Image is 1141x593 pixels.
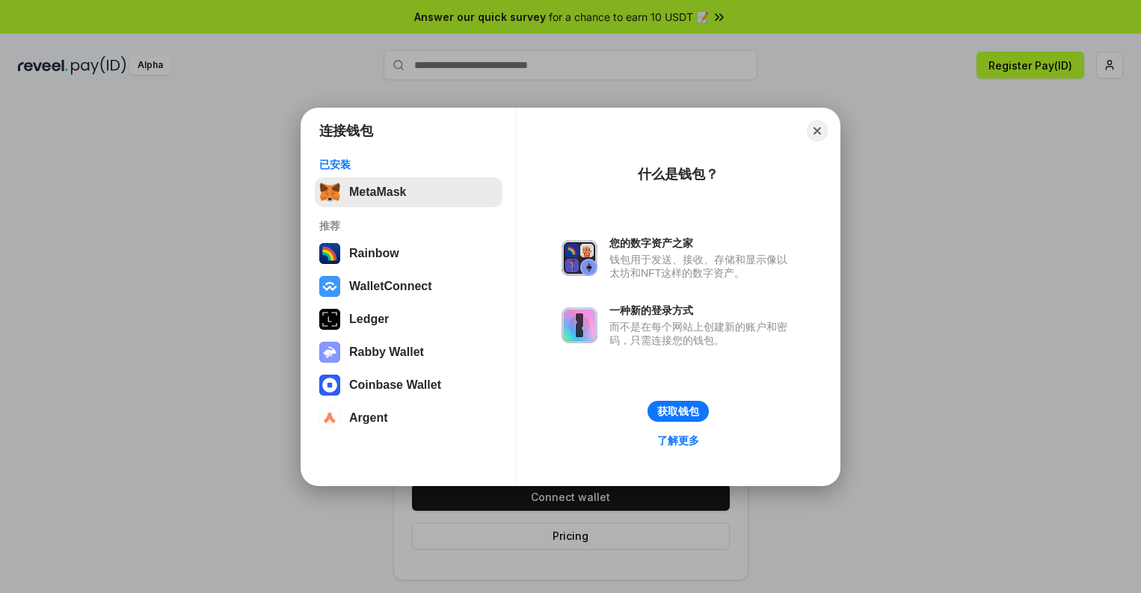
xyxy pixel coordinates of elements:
button: Close [807,120,828,141]
div: 获取钱包 [657,405,699,418]
img: svg+xml,%3Csvg%20fill%3D%22none%22%20height%3D%2233%22%20viewBox%3D%220%200%2035%2033%22%20width%... [319,182,340,203]
div: Argent [349,411,388,425]
img: svg+xml,%3Csvg%20xmlns%3D%22http%3A%2F%2Fwww.w3.org%2F2000%2Fsvg%22%20width%3D%2228%22%20height%3... [319,309,340,330]
button: Ledger [315,304,502,334]
button: Coinbase Wallet [315,370,502,400]
img: svg+xml,%3Csvg%20xmlns%3D%22http%3A%2F%2Fwww.w3.org%2F2000%2Fsvg%22%20fill%3D%22none%22%20viewBox... [562,307,597,343]
div: 什么是钱包？ [638,165,719,183]
div: MetaMask [349,185,406,199]
div: WalletConnect [349,280,432,293]
div: Rainbow [349,247,399,260]
div: 了解更多 [657,434,699,447]
h1: 连接钱包 [319,122,373,140]
img: svg+xml,%3Csvg%20width%3D%2228%22%20height%3D%2228%22%20viewBox%3D%220%200%2028%2028%22%20fill%3D... [319,375,340,396]
img: svg+xml,%3Csvg%20xmlns%3D%22http%3A%2F%2Fwww.w3.org%2F2000%2Fsvg%22%20fill%3D%22none%22%20viewBox... [562,240,597,276]
button: Argent [315,403,502,433]
div: 而不是在每个网站上创建新的账户和密码，只需连接您的钱包。 [609,320,795,347]
img: svg+xml,%3Csvg%20width%3D%2228%22%20height%3D%2228%22%20viewBox%3D%220%200%2028%2028%22%20fill%3D... [319,408,340,428]
button: Rabby Wallet [315,337,502,367]
img: svg+xml,%3Csvg%20width%3D%22120%22%20height%3D%22120%22%20viewBox%3D%220%200%20120%20120%22%20fil... [319,243,340,264]
div: 推荐 [319,219,498,233]
button: MetaMask [315,177,502,207]
img: svg+xml,%3Csvg%20width%3D%2228%22%20height%3D%2228%22%20viewBox%3D%220%200%2028%2028%22%20fill%3D... [319,276,340,297]
button: WalletConnect [315,271,502,301]
a: 了解更多 [648,431,708,450]
div: Coinbase Wallet [349,378,441,392]
div: 一种新的登录方式 [609,304,795,317]
div: Rabby Wallet [349,345,424,359]
button: 获取钱包 [648,401,709,422]
div: 您的数字资产之家 [609,236,795,250]
button: Rainbow [315,239,502,268]
div: Ledger [349,313,389,326]
div: 已安装 [319,158,498,171]
img: svg+xml,%3Csvg%20xmlns%3D%22http%3A%2F%2Fwww.w3.org%2F2000%2Fsvg%22%20fill%3D%22none%22%20viewBox... [319,342,340,363]
div: 钱包用于发送、接收、存储和显示像以太坊和NFT这样的数字资产。 [609,253,795,280]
